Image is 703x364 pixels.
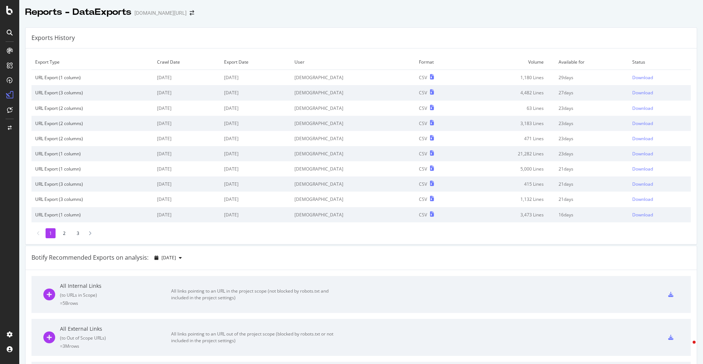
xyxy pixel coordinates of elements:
div: CSV [419,120,427,127]
div: All Internal Links [60,282,171,290]
td: [DATE] [153,161,220,176]
td: [DATE] [153,70,220,85]
td: [DEMOGRAPHIC_DATA] [291,131,415,146]
td: 21,282 Lines [465,146,555,161]
td: [DATE] [220,131,291,146]
div: arrow-right-arrow-left [190,10,194,16]
li: 3 [73,228,83,238]
div: Botify Recommended Exports on analysis: [31,253,149,262]
div: ( to Out of Scope URLs ) [60,335,171,341]
div: CSV [419,196,427,202]
td: 5,000 Lines [465,161,555,176]
div: CSV [419,151,427,157]
div: All links pointing to an URL out of the project scope (blocked by robots.txt or not included in t... [171,331,338,344]
div: CSV [419,74,427,81]
a: Download [632,196,687,202]
td: [DEMOGRAPHIC_DATA] [291,85,415,100]
a: Download [632,166,687,172]
a: Download [632,212,687,218]
td: 21 days [555,192,629,207]
td: [DEMOGRAPHIC_DATA] [291,207,415,222]
td: [DATE] [220,116,291,131]
div: ( to URLs in Scope ) [60,292,171,298]
td: [DEMOGRAPHIC_DATA] [291,146,415,161]
div: URL Export (2 columns) [35,120,150,127]
div: URL Export (1 column) [35,166,150,172]
td: [DATE] [153,85,220,100]
a: Download [632,120,687,127]
div: CSV [419,181,427,187]
td: 21 days [555,176,629,192]
div: Download [632,120,653,127]
td: [DATE] [220,146,291,161]
td: 3,183 Lines [465,116,555,131]
td: [DATE] [153,207,220,222]
div: [DOMAIN_NAME][URL] [134,9,187,17]
a: Download [632,151,687,157]
td: Crawl Date [153,54,220,70]
div: CSV [419,135,427,142]
td: 4,482 Lines [465,85,555,100]
td: [DATE] [220,101,291,116]
td: 63 Lines [465,101,555,116]
td: [DATE] [153,101,220,116]
a: Download [632,90,687,96]
td: [DATE] [220,161,291,176]
div: Download [632,151,653,157]
td: [DEMOGRAPHIC_DATA] [291,161,415,176]
div: Download [632,212,653,218]
div: Download [632,196,653,202]
td: 21 days [555,161,629,176]
div: CSV [419,212,427,218]
div: Reports - DataExports [25,6,131,18]
td: Available for [555,54,629,70]
td: 415 Lines [465,176,555,192]
td: [DEMOGRAPHIC_DATA] [291,116,415,131]
td: Export Type [31,54,153,70]
td: 3,473 Lines [465,207,555,222]
td: [DATE] [153,146,220,161]
td: 29 days [555,70,629,85]
td: User [291,54,415,70]
div: Exports History [31,34,75,42]
a: Download [632,181,687,187]
div: All links pointing to an URL in the project scope (not blocked by robots.txt and included in the ... [171,288,338,301]
div: All External Links [60,325,171,333]
div: Download [632,105,653,111]
td: 1,180 Lines [465,70,555,85]
div: URL Export (2 columns) [35,105,150,111]
div: CSV [419,166,427,172]
td: 27 days [555,85,629,100]
iframe: Intercom live chat [678,339,696,357]
td: [DEMOGRAPHIC_DATA] [291,70,415,85]
button: [DATE] [151,252,185,264]
span: 2025 Aug. 15th [161,255,176,261]
td: [DATE] [220,176,291,192]
a: Download [632,74,687,81]
td: 23 days [555,146,629,161]
a: Download [632,105,687,111]
td: [DEMOGRAPHIC_DATA] [291,101,415,116]
td: 23 days [555,101,629,116]
div: Download [632,181,653,187]
div: URL Export (1 column) [35,74,150,81]
li: 2 [59,228,69,238]
div: Download [632,74,653,81]
div: csv-export [668,335,673,340]
td: Export Date [220,54,291,70]
td: [DATE] [153,176,220,192]
div: csv-export [668,292,673,297]
td: [DATE] [220,70,291,85]
td: [DATE] [153,192,220,207]
td: 1,132 Lines [465,192,555,207]
div: = 5B rows [60,300,171,306]
td: [DATE] [220,85,291,100]
td: 16 days [555,207,629,222]
div: Download [632,135,653,142]
td: [DATE] [220,192,291,207]
td: Format [415,54,465,70]
div: URL Export (3 columns) [35,196,150,202]
div: Download [632,90,653,96]
div: URL Export (1 column) [35,212,150,218]
div: = 3M rows [60,343,171,349]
